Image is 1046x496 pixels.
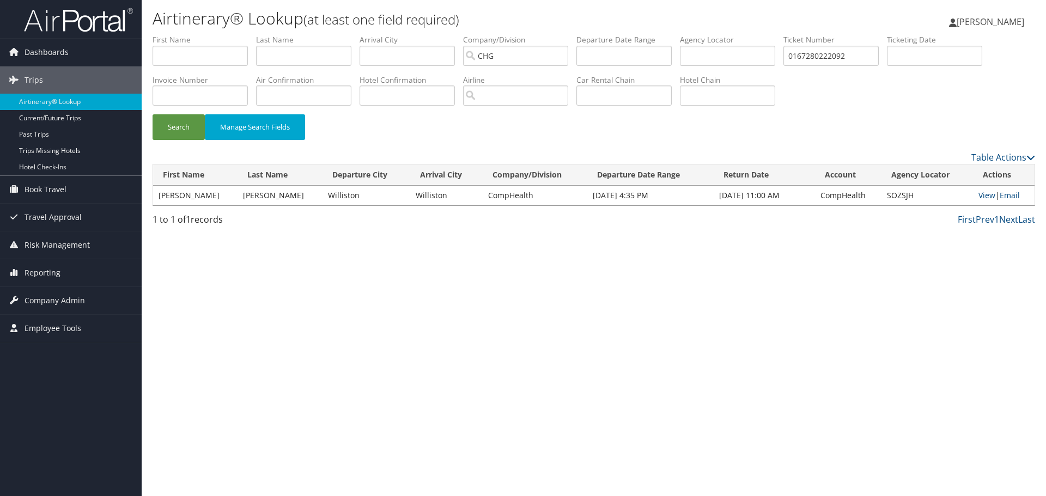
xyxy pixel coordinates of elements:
label: Air Confirmation [256,75,360,85]
span: Dashboards [25,39,69,66]
td: Williston [323,186,410,205]
small: (at least one field required) [303,10,459,28]
button: Search [153,114,205,140]
th: Last Name: activate to sort column ascending [238,164,322,186]
label: Agency Locator [680,34,783,45]
span: Employee Tools [25,315,81,342]
label: Company/Division [463,34,576,45]
label: Arrival City [360,34,463,45]
span: Risk Management [25,231,90,259]
label: Hotel Chain [680,75,783,85]
button: Manage Search Fields [205,114,305,140]
td: [PERSON_NAME] [238,186,322,205]
span: Company Admin [25,287,85,314]
td: CompHealth [483,186,587,205]
a: Last [1018,213,1035,225]
label: Ticketing Date [887,34,990,45]
a: First [958,213,976,225]
span: 1 [186,213,191,225]
td: [DATE] 11:00 AM [714,186,815,205]
h1: Airtinerary® Lookup [153,7,741,30]
label: Hotel Confirmation [360,75,463,85]
img: airportal-logo.png [24,7,133,33]
th: Actions [973,164,1035,186]
a: 1 [994,213,999,225]
label: Last Name [256,34,360,45]
td: [DATE] 4:35 PM [587,186,714,205]
label: First Name [153,34,256,45]
td: Williston [410,186,483,205]
a: Prev [976,213,994,225]
td: SOZSJH [881,186,973,205]
td: | [973,186,1035,205]
th: Arrival City: activate to sort column ascending [410,164,483,186]
a: Next [999,213,1018,225]
th: Company/Division [483,164,587,186]
th: Return Date: activate to sort column ascending [714,164,815,186]
th: Departure City: activate to sort column ascending [323,164,410,186]
td: [PERSON_NAME] [153,186,238,205]
label: Car Rental Chain [576,75,680,85]
a: [PERSON_NAME] [949,5,1035,38]
th: Agency Locator: activate to sort column ascending [881,164,973,186]
label: Invoice Number [153,75,256,85]
a: View [978,190,995,200]
span: Travel Approval [25,204,82,231]
th: First Name: activate to sort column ascending [153,164,238,186]
span: Reporting [25,259,60,286]
th: Account: activate to sort column ascending [815,164,881,186]
span: Book Travel [25,176,66,203]
div: 1 to 1 of records [153,213,361,231]
span: Trips [25,66,43,94]
label: Departure Date Range [576,34,680,45]
label: Airline [463,75,576,85]
th: Departure Date Range: activate to sort column ascending [587,164,714,186]
a: Table Actions [971,151,1035,163]
label: Ticket Number [783,34,887,45]
a: Email [1000,190,1020,200]
td: CompHealth [815,186,881,205]
span: [PERSON_NAME] [957,16,1024,28]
